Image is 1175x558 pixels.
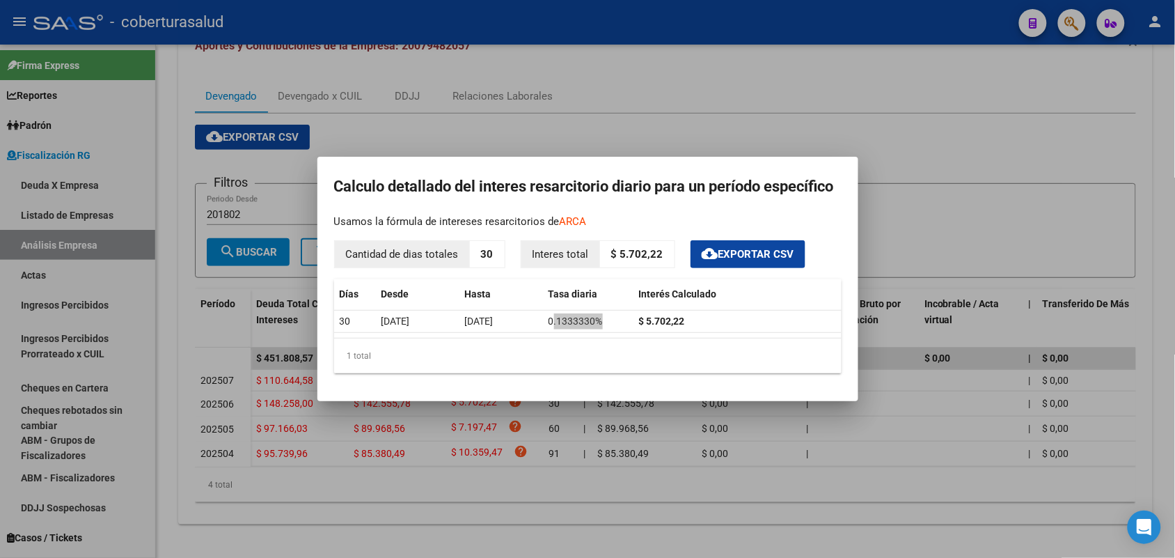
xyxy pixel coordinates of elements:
datatable-header-cell: Desde [376,279,459,309]
span: Interés Calculado [639,288,717,300]
p: Usamos la fórmula de intereses resarcitorios de [334,214,842,230]
datatable-header-cell: Días [334,279,376,309]
span: 30 [340,316,351,327]
p: Cantidad de dias totales [335,241,470,268]
div: Open Intercom Messenger [1128,511,1161,544]
h2: Calculo detallado del interes resarcitorio diario para un período específico [334,173,842,200]
datatable-header-cell: Interés Calculado [633,279,842,309]
span: Días [340,288,359,300]
span: Exportar CSV [702,248,794,261]
strong: $ 5.702,22 [611,248,663,261]
button: Exportar CSV [691,240,805,269]
strong: $ 5.702,22 [639,316,685,327]
span: Desde [381,288,409,300]
mat-icon: cloud_download [702,245,718,262]
span: Hasta [465,288,491,300]
datatable-header-cell: Tasa diaria [543,279,633,309]
datatable-header-cell: Hasta [459,279,543,309]
p: 30 [470,241,505,268]
a: ARCA [560,215,587,228]
span: [DATE] [381,316,410,327]
span: [DATE] [465,316,494,327]
p: Interes total [521,241,600,268]
span: 0.1333330% [549,316,603,327]
span: Tasa diaria [549,288,598,300]
div: 1 total [334,339,842,373]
